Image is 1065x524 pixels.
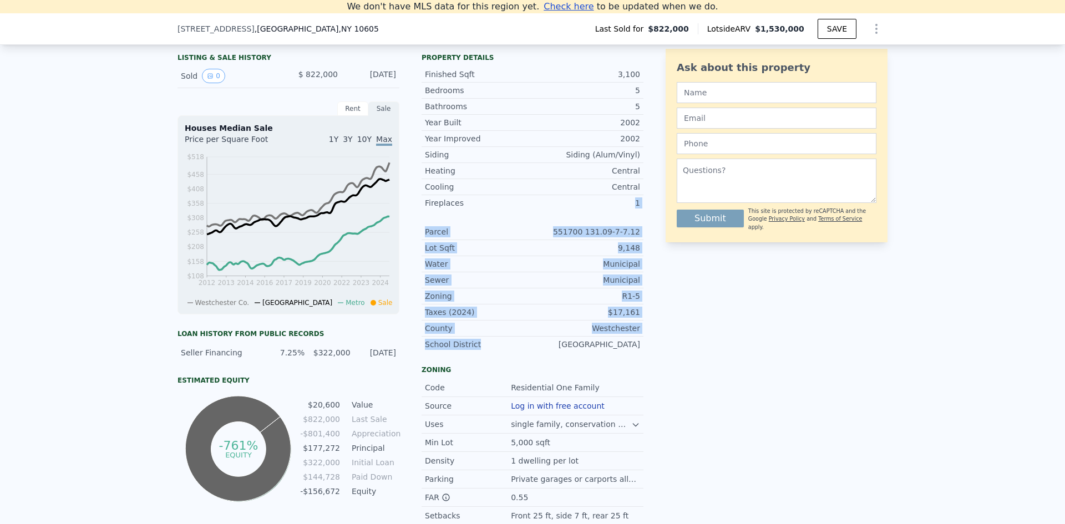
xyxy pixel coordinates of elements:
div: Bathrooms [425,101,532,112]
div: Municipal [532,258,640,269]
span: 3Y [343,135,352,144]
span: Max [376,135,392,146]
tspan: $458 [187,171,204,179]
div: Price per Square Foot [185,134,288,151]
span: , [GEOGRAPHIC_DATA] [255,23,379,34]
div: This site is protected by reCAPTCHA and the Google and apply. [748,207,876,231]
div: Sold [181,69,280,83]
div: Parcel [425,226,532,237]
div: Water [425,258,532,269]
div: 1 dwelling per lot [511,455,581,466]
div: 5 [532,85,640,96]
div: Source [425,400,511,411]
div: Municipal [532,274,640,286]
div: Parking [425,474,511,485]
div: Lot Sqft [425,242,532,253]
td: $322,000 [300,456,341,469]
tspan: 2020 [314,279,331,287]
tspan: equity [225,450,252,459]
td: $822,000 [300,413,341,425]
div: Year Built [425,117,532,128]
button: Show Options [865,18,887,40]
div: Central [532,181,640,192]
div: 5,000 sqft [511,437,552,448]
div: Zoning [422,365,643,374]
div: 9,148 [532,242,640,253]
div: County [425,323,532,334]
div: Residential One Family [511,382,602,393]
div: Ask about this property [677,60,876,75]
span: [GEOGRAPHIC_DATA] [262,299,332,307]
div: Min Lot [425,437,511,448]
div: Sale [368,101,399,116]
div: Heating [425,165,532,176]
div: Property details [422,53,643,62]
div: Code [425,382,511,393]
div: 1 [532,197,640,208]
div: Rent [337,101,368,116]
div: Loan history from public records [177,329,399,338]
div: 551700 131.09-7-7.12 [532,226,640,237]
div: R1-5 [532,291,640,302]
div: School District [425,339,532,350]
span: $ 822,000 [298,70,338,79]
td: -$801,400 [300,428,341,440]
div: Seller Financing [181,347,259,358]
tspan: $108 [187,272,204,280]
div: 2002 [532,117,640,128]
span: Metro [346,299,364,307]
td: Value [349,399,399,411]
button: View historical data [202,69,225,83]
div: 3,100 [532,69,640,80]
td: $144,728 [300,471,341,483]
span: [STREET_ADDRESS] [177,23,255,34]
tspan: 2022 [333,279,351,287]
tspan: 2014 [237,279,254,287]
div: 2002 [532,133,640,144]
td: Equity [349,485,399,497]
div: Siding (Alum/Vinyl) [532,149,640,160]
tspan: 2013 [217,279,235,287]
span: Westchester Co. [195,299,250,307]
tspan: 2024 [372,279,389,287]
div: Zoning [425,291,532,302]
span: Sale [378,299,393,307]
tspan: $158 [187,258,204,266]
tspan: $408 [187,185,204,193]
div: Density [425,455,511,466]
div: Estimated Equity [177,376,399,385]
div: Taxes (2024) [425,307,532,318]
span: Lotside ARV [707,23,755,34]
div: Houses Median Sale [185,123,392,134]
div: Westchester [532,323,640,334]
div: Year Improved [425,133,532,144]
td: Appreciation [349,428,399,440]
td: Initial Loan [349,456,399,469]
tspan: $258 [187,228,204,236]
span: $1,530,000 [755,24,804,33]
div: Central [532,165,640,176]
div: Front 25 ft, side 7 ft, rear 25 ft [511,510,631,521]
div: Cooling [425,181,532,192]
td: $177,272 [300,442,341,454]
tspan: 2023 [353,279,370,287]
span: Last Sold for [595,23,648,34]
div: $322,000 [311,347,350,358]
div: Setbacks [425,510,511,521]
span: Check here [544,1,594,12]
div: Sewer [425,274,532,286]
div: [DATE] [347,69,396,83]
div: single family, conservation development, public schools, places of worship. [511,419,631,430]
tspan: -761% [219,439,258,452]
tspan: $358 [187,200,204,207]
div: Fireplaces [425,197,532,208]
td: $20,600 [300,399,341,411]
td: Principal [349,442,399,454]
div: [GEOGRAPHIC_DATA] [532,339,640,350]
tspan: 2019 [295,279,312,287]
div: Finished Sqft [425,69,532,80]
input: Name [677,82,876,103]
button: Log in with free account [511,401,605,410]
td: -$156,672 [300,485,341,497]
td: Last Sale [349,413,399,425]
